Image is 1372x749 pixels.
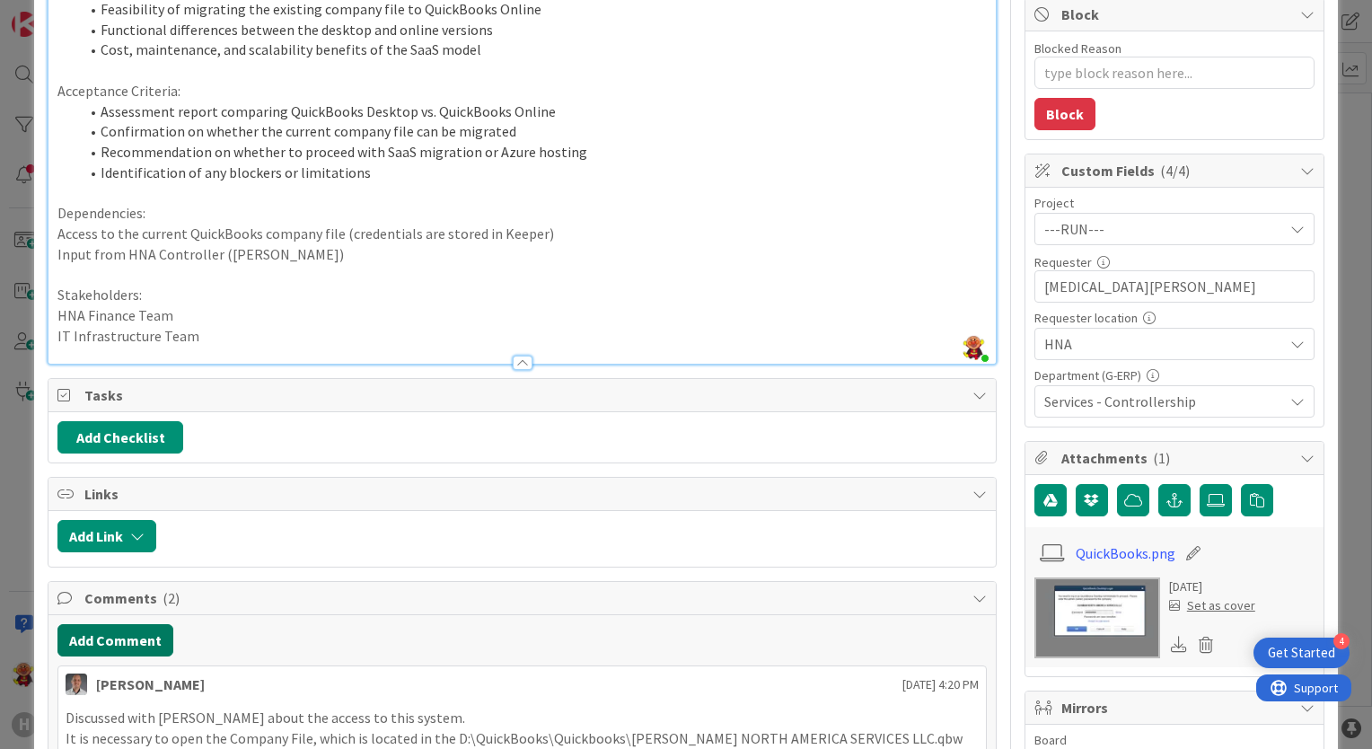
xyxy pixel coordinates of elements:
span: Comments [84,587,963,609]
div: Requester location [1034,312,1315,324]
li: Identification of any blockers or limitations [79,163,987,183]
button: Add Link [57,520,156,552]
p: Input from HNA Controller ([PERSON_NAME]) [57,244,987,265]
li: Functional differences between the desktop and online versions [79,20,987,40]
div: Get Started [1268,644,1335,662]
span: Attachments [1061,447,1291,469]
span: Links [84,483,963,505]
span: Board [1034,734,1067,746]
span: [DATE] 4:20 PM [902,675,979,694]
li: Assessment report comparing QuickBooks Desktop vs. QuickBooks Online [79,101,987,122]
span: Custom Fields [1061,160,1291,181]
button: Add Comment [57,624,173,656]
span: ( 2 ) [163,589,180,607]
div: Project [1034,197,1315,209]
span: ---RUN--- [1044,216,1274,242]
div: [PERSON_NAME] [96,674,205,695]
span: Services - Controllership [1044,391,1283,412]
img: SAjJrXCT9zbTgDSqPFyylOSmh4uAwOJI.jpg [962,335,987,360]
p: Access to the current QuickBooks company file (credentials are stored in Keeper) [57,224,987,244]
div: [DATE] [1169,577,1255,596]
span: Mirrors [1061,697,1291,718]
li: Recommendation on whether to proceed with SaaS migration or Azure hosting [79,142,987,163]
span: ( 1 ) [1153,449,1170,467]
span: Tasks [84,384,963,406]
label: Requester [1034,254,1092,270]
p: Acceptance Criteria: [57,81,987,101]
div: Open Get Started checklist, remaining modules: 4 [1253,638,1350,668]
li: Confirmation on whether the current company file can be migrated [79,121,987,142]
p: HNA Finance Team [57,305,987,326]
img: PS [66,674,87,695]
span: HNA [1044,331,1274,357]
button: Block [1034,98,1095,130]
div: Department (G-ERP) [1034,369,1315,382]
li: Cost, maintenance, and scalability benefits of the SaaS model [79,40,987,60]
p: IT Infrastructure Team [57,326,987,347]
span: ( 4/4 ) [1160,162,1190,180]
label: Blocked Reason [1034,40,1121,57]
div: Set as cover [1169,596,1255,615]
p: Discussed with [PERSON_NAME] about the access to this system. [66,708,979,728]
span: Block [1061,4,1291,25]
span: Support [38,3,82,24]
div: Download [1169,633,1189,656]
p: Stakeholders: [57,285,987,305]
a: QuickBooks.png [1076,542,1175,564]
button: Add Checklist [57,421,183,454]
div: 4 [1333,633,1350,649]
p: Dependencies: [57,203,987,224]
